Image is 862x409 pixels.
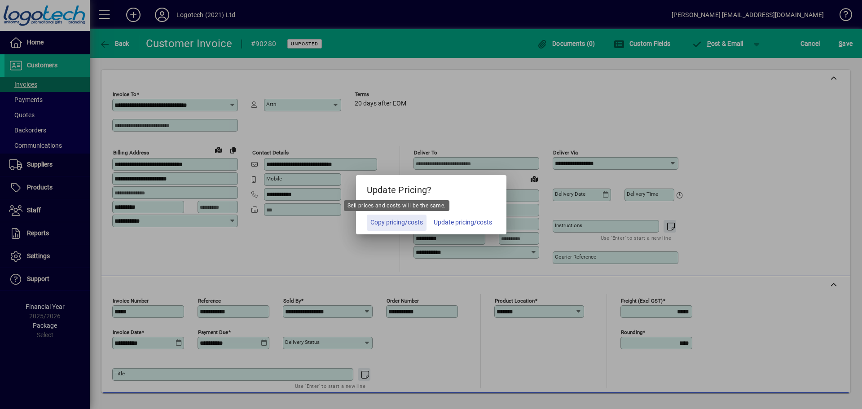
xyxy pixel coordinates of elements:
span: Update pricing/costs [434,218,492,227]
h5: Update Pricing? [356,175,506,201]
button: Update pricing/costs [430,215,496,231]
div: Sell prices and costs will be the same. [344,200,449,211]
span: Copy pricing/costs [370,218,423,227]
button: Copy pricing/costs [367,215,427,231]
